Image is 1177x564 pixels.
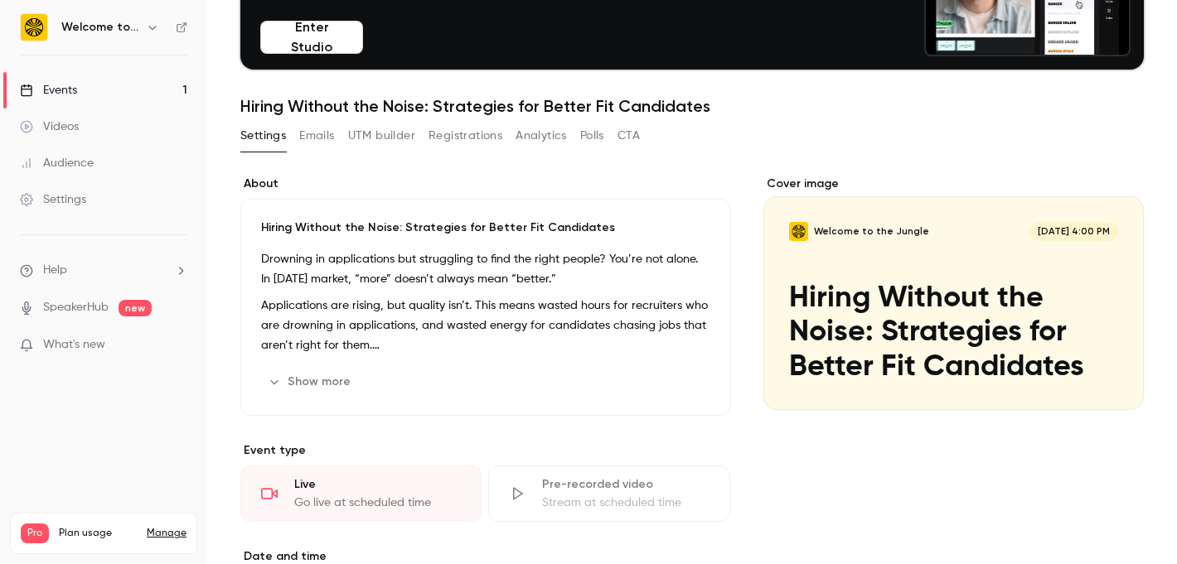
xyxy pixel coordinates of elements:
[299,123,334,149] button: Emails
[618,123,640,149] button: CTA
[61,19,139,36] h6: Welcome to the Jungle
[240,442,730,459] p: Event type
[240,176,730,192] label: About
[348,123,415,149] button: UTM builder
[240,96,1144,116] h1: Hiring Without the Noise: Strategies for Better Fit Candidates
[147,527,186,540] a: Manage
[294,494,461,511] div: Go live at scheduled time
[488,465,729,522] div: Pre-recorded videoStream at scheduled time
[167,338,187,353] iframe: Noticeable Trigger
[119,300,152,316] span: new
[429,123,502,149] button: Registrations
[261,296,710,355] p: Applications are rising, but quality isn’t. This means wasted hours for recruiters who are drowni...
[59,527,137,540] span: Plan usage
[20,191,86,208] div: Settings
[580,123,604,149] button: Polls
[516,123,567,149] button: Analytics
[542,476,709,493] div: Pre-recorded video
[21,523,49,543] span: Pro
[21,14,47,41] img: Welcome to the Jungle
[763,176,1144,192] label: Cover image
[20,155,94,171] div: Audience
[261,369,361,395] button: Show more
[763,176,1144,410] section: Cover image
[20,262,187,279] li: help-dropdown-opener
[240,123,286,149] button: Settings
[294,476,461,493] div: Live
[260,21,363,54] button: Enter Studio
[20,82,77,99] div: Events
[261,249,710,289] p: Drowning in applications but struggling to find the right people? You’re not alone. In [DATE] mar...
[43,262,67,279] span: Help
[20,118,79,135] div: Videos
[542,494,709,511] div: Stream at scheduled time
[43,336,105,354] span: What's new
[240,465,482,522] div: LiveGo live at scheduled time
[261,219,710,236] p: Hiring Without the Noise: Strategies for Better Fit Candidates
[43,299,109,316] a: SpeakerHub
